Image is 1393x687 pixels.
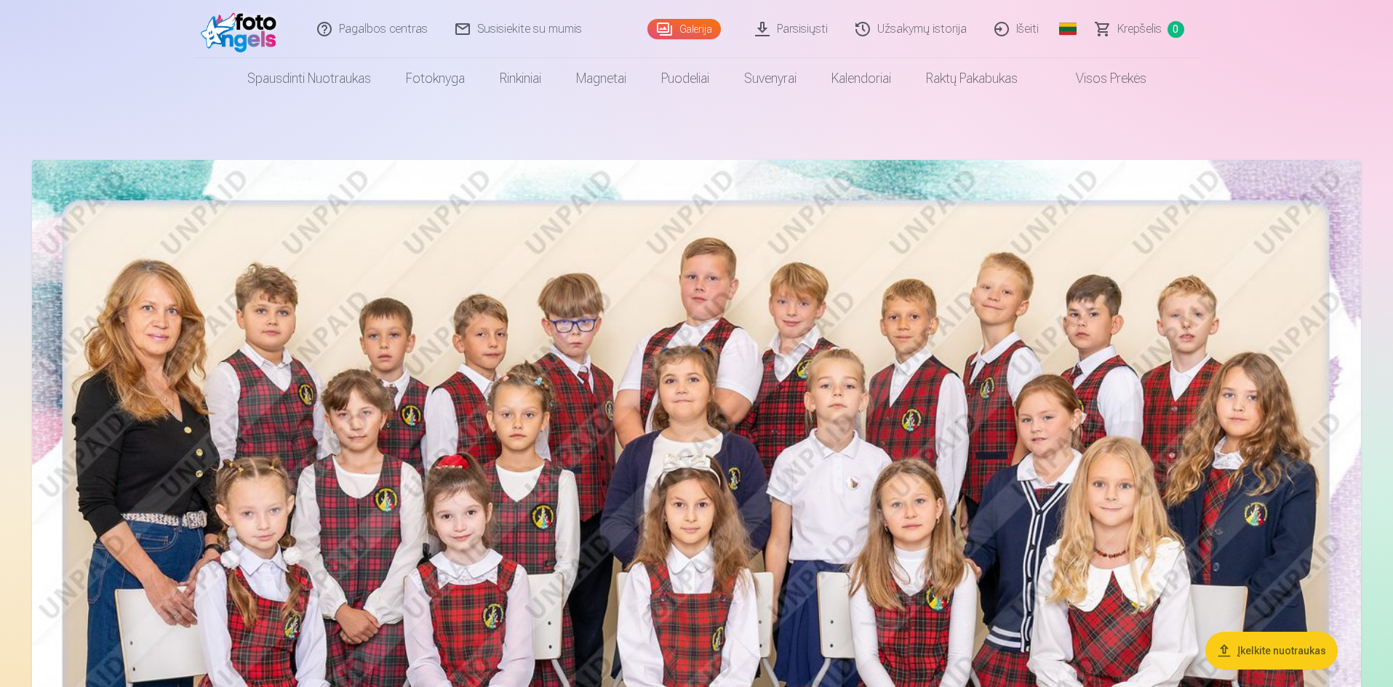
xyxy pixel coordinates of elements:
[559,58,644,99] a: Magnetai
[1035,58,1164,99] a: Visos prekės
[230,58,388,99] a: Spausdinti nuotraukas
[482,58,559,99] a: Rinkiniai
[727,58,814,99] a: Suvenyrai
[814,58,909,99] a: Kalendoriai
[647,19,721,39] a: Galerija
[201,6,284,52] img: /fa2
[1168,21,1184,38] span: 0
[644,58,727,99] a: Puodeliai
[1117,20,1162,38] span: Krepšelis
[909,58,1035,99] a: Raktų pakabukas
[1205,632,1338,670] button: Įkelkite nuotraukas
[388,58,482,99] a: Fotoknyga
